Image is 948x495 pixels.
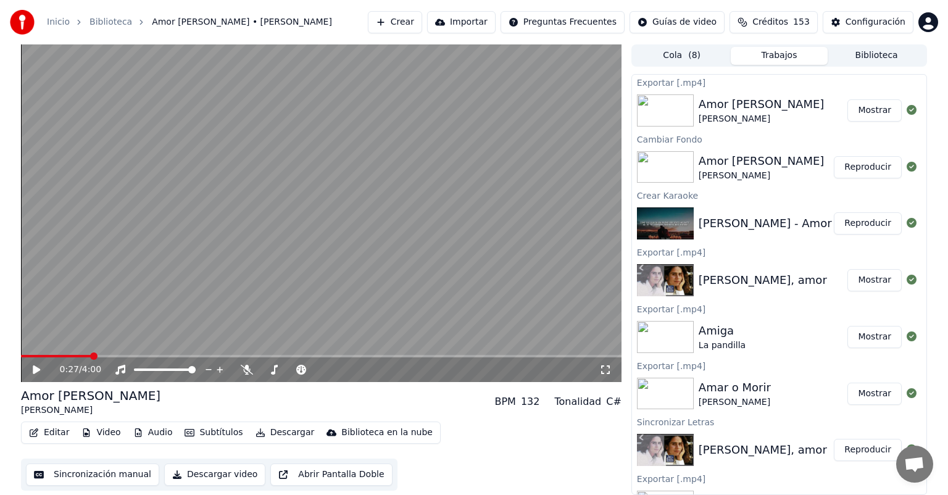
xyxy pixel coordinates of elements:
button: Descargar [251,424,320,441]
button: Reproducir [834,212,902,235]
button: Abrir Pantalla Doble [270,464,392,486]
button: Mostrar [847,269,902,291]
button: Mostrar [847,326,902,348]
nav: breadcrumb [47,16,332,28]
button: Descargar video [164,464,265,486]
button: Biblioteca [828,47,925,65]
span: 4:00 [82,364,101,376]
div: Sincronizar Letras [632,414,926,429]
a: Chat abierto [896,446,933,483]
div: Amar o Morir [699,379,771,396]
span: Créditos [752,16,788,28]
button: Editar [24,424,74,441]
span: Amor [PERSON_NAME] • [PERSON_NAME] [152,16,332,28]
div: Exportar [.mp4] [632,358,926,373]
button: Reproducir [834,156,902,178]
div: / [60,364,89,376]
button: Mostrar [847,383,902,405]
button: Configuración [823,11,913,33]
span: ( 8 ) [688,49,701,62]
button: Audio [128,424,178,441]
div: Amor [PERSON_NAME] [21,387,160,404]
div: La pandilla [699,339,746,352]
button: Video [77,424,125,441]
div: Biblioteca en la nube [341,426,433,439]
div: Amor [PERSON_NAME] [699,152,825,170]
button: Subtítulos [180,424,247,441]
button: Preguntas Frecuentes [501,11,625,33]
div: Crear Karaoke [632,188,926,202]
button: Crear [368,11,422,33]
span: 153 [793,16,810,28]
div: [PERSON_NAME] [699,396,771,409]
span: 0:27 [60,364,79,376]
div: [PERSON_NAME] [699,113,825,125]
div: Exportar [.mp4] [632,75,926,89]
div: 132 [521,394,540,409]
div: Exportar [.mp4] [632,301,926,316]
div: C# [606,394,622,409]
button: Trabajos [731,47,828,65]
div: [PERSON_NAME] [699,170,825,182]
button: Importar [427,11,496,33]
button: Cola [633,47,731,65]
div: BPM [494,394,515,409]
button: Guías de video [630,11,725,33]
button: Créditos153 [730,11,818,33]
div: [PERSON_NAME] [21,404,160,417]
button: Reproducir [834,439,902,461]
button: Mostrar [847,99,902,122]
div: Configuración [846,16,905,28]
div: Amiga [699,322,746,339]
div: Cambiar Fondo [632,131,926,146]
div: [PERSON_NAME] - Amor [PERSON_NAME] [699,215,928,232]
div: [PERSON_NAME], amor [699,272,827,289]
div: Exportar [.mp4] [632,244,926,259]
button: Sincronización manual [26,464,159,486]
div: [PERSON_NAME], amor [699,441,827,459]
div: Tonalidad [554,394,601,409]
div: Amor [PERSON_NAME] [699,96,825,113]
img: youka [10,10,35,35]
div: Exportar [.mp4] [632,471,926,486]
a: Biblioteca [89,16,132,28]
a: Inicio [47,16,70,28]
